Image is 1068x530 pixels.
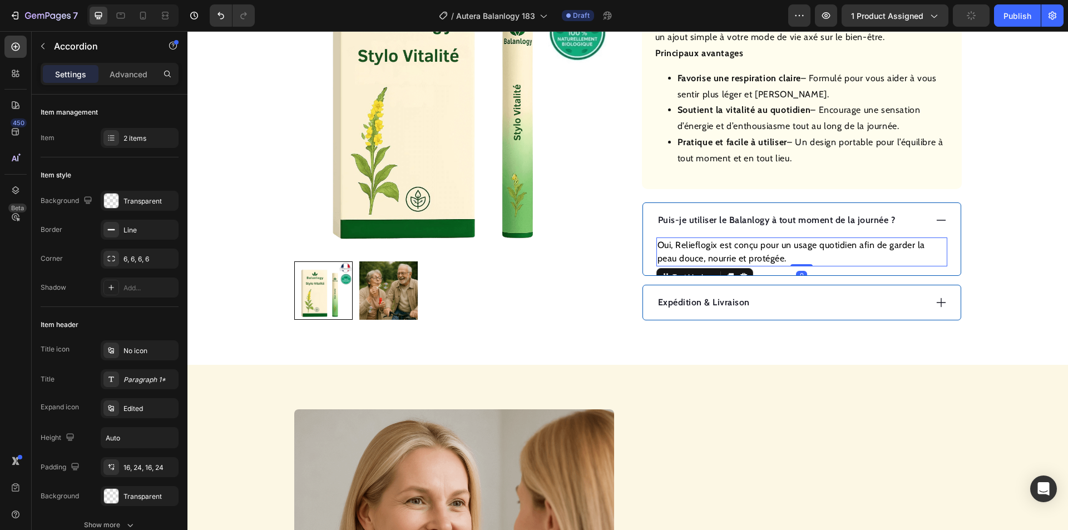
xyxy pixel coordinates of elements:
p: Puis-je utiliser le Balanlogy à tout moment de la journée ? [471,182,708,196]
strong: Soutient la vitalité au quotidien [490,73,624,84]
p: Expédition & Livraison [471,265,562,278]
div: Transparent [123,492,176,502]
div: Rich Text Editor. Editing area: main [469,181,710,197]
li: – Formulé pour vous aider à vous sentir plus léger et [PERSON_NAME]. [490,39,761,72]
div: Background [41,194,95,209]
div: 0 [609,240,620,249]
div: Item [41,133,55,143]
span: / [451,10,454,22]
div: Undo/Redo [210,4,255,27]
div: Transparent [123,196,176,206]
strong: Favorise une respiration claire [490,42,614,52]
div: Edited [123,404,176,414]
p: Settings [55,68,86,80]
li: – Encourage une sensation d’énergie et d’enthousiasme tout au long de la journée. [490,71,761,103]
p: Oui, Relieflogix est conçu pour un usage quotidien afin de garder la peau douce, nourrie et proté... [470,207,759,234]
p: Advanced [110,68,147,80]
div: Title [41,374,55,384]
button: Publish [994,4,1041,27]
div: Title icon [41,344,70,354]
p: Accordion [54,39,149,53]
div: Publish [1003,10,1031,22]
strong: Pratique et facile à utiliser [490,106,600,116]
iframe: Design area [187,31,1068,530]
button: 1 product assigned [842,4,948,27]
div: Open Intercom Messenger [1030,475,1057,502]
div: Height [41,430,77,445]
div: Corner [41,254,63,264]
div: No icon [123,346,176,356]
div: 6, 6, 6, 6 [123,254,176,264]
div: Item management [41,107,98,117]
div: Add... [123,283,176,293]
div: Background [41,491,79,501]
div: Item style [41,170,71,180]
span: 1 product assigned [851,10,923,22]
div: Shadow [41,283,66,293]
div: 2 items [123,133,176,143]
span: Draft [573,11,590,21]
div: Border [41,225,62,235]
li: – Un design portable pour l’équilibre à tout moment et en tout lieu. [490,103,761,136]
div: Text block [483,241,520,251]
span: Autera Balanlogy 183 [456,10,535,22]
div: Line [123,225,176,235]
div: 16, 24, 16, 24 [123,463,176,473]
input: Auto [101,428,178,448]
div: Rich Text Editor. Editing area: main [469,263,564,280]
div: Beta [8,204,27,212]
div: Item header [41,320,78,330]
div: 450 [11,118,27,127]
div: Expand icon [41,402,79,412]
div: Padding [41,460,82,475]
p: 7 [73,9,78,22]
div: Paragraph 1* [123,375,176,385]
button: 7 [4,4,83,27]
